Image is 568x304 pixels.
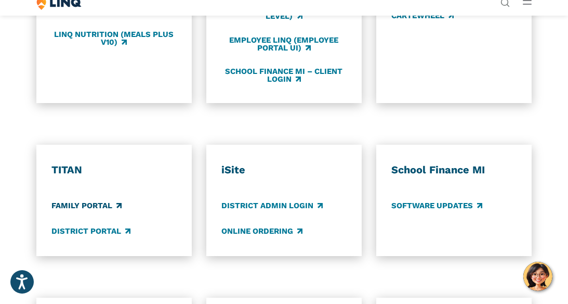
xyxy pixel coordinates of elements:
[221,35,347,53] a: Employee LINQ (Employee Portal UI)
[391,200,482,211] a: Software Updates
[391,10,454,21] a: CARTEWHEEL
[523,262,552,291] button: Hello, have a question? Let’s chat.
[51,163,177,177] h3: TITAN
[221,200,323,211] a: District Admin Login
[51,200,122,211] a: Family Portal
[221,163,347,177] h3: iSite
[221,225,302,237] a: Online Ordering
[391,163,517,177] h3: School Finance MI
[51,30,177,47] a: LINQ Nutrition (Meals Plus v10)
[221,67,347,84] a: School Finance MI – Client Login
[51,225,130,237] a: District Portal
